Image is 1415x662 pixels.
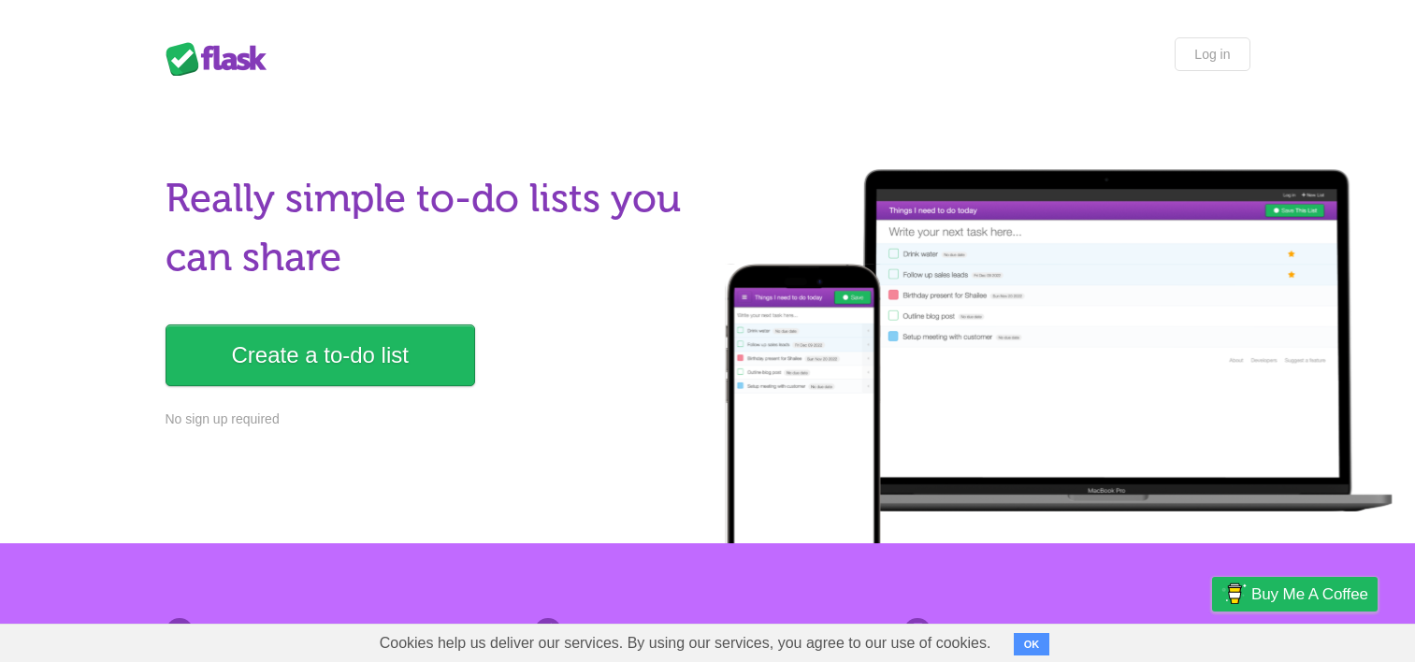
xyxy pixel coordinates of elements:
[1175,37,1249,71] a: Log in
[166,42,278,76] div: Flask Lists
[166,618,512,643] h2: No sign up. Nothing to install.
[1221,578,1247,610] img: Buy me a coffee
[166,169,697,287] h1: Really simple to-do lists you can share
[361,625,1010,662] span: Cookies help us deliver our services. By using our services, you agree to our use of cookies.
[166,324,475,386] a: Create a to-do list
[903,618,1249,643] h2: Access from any device.
[1251,578,1368,611] span: Buy me a coffee
[166,410,697,429] p: No sign up required
[534,618,880,643] h2: Share lists with ease.
[1014,633,1050,655] button: OK
[1212,577,1378,612] a: Buy me a coffee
